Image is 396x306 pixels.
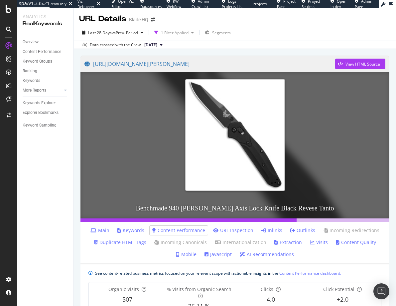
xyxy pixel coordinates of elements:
[23,58,69,65] a: Keyword Groups
[310,239,328,246] a: Visits
[94,239,146,246] a: Duplicate HTML Tags
[112,30,138,36] span: vs Prev. Period
[88,30,112,36] span: Last 28 Days
[176,251,197,258] a: Mobile
[274,239,302,246] a: Extraction
[95,270,341,277] div: See content-related business metrics focused on your relevant scope with actionable insights in the
[213,227,253,234] a: URL Inspection
[161,30,189,36] div: 1 Filter Applied
[23,109,59,116] div: Explorer Bookmarks
[23,13,68,20] div: Analytics
[23,39,39,46] div: Overview
[261,227,282,234] a: Inlinks
[279,270,341,277] a: Content Performance dashboard.
[151,17,155,22] div: arrow-right-arrow-left
[23,77,40,84] div: Keywords
[23,20,68,28] div: RealKeywords
[323,227,379,234] a: Incoming Redirections
[152,27,197,38] button: 1 Filter Applied
[215,239,266,246] a: Internationalization
[79,13,126,25] div: URL Details
[50,1,67,7] div: ReadOnly:
[373,283,389,299] div: Open Intercom Messenger
[290,227,315,234] a: Outlinks
[117,227,144,234] a: Keywords
[23,87,46,94] div: More Reports
[261,286,273,292] span: Clicks
[108,286,139,292] span: Organic Visits
[23,109,69,116] a: Explorer Bookmarks
[23,100,56,107] div: Keywords Explorer
[204,251,232,258] a: Javascript
[23,68,37,75] div: Ranking
[23,48,69,55] a: Content Performance
[253,1,267,12] span: Projects List
[23,87,62,94] a: More Reports
[152,227,205,234] a: Content Performance
[167,286,231,292] span: % Visits from Organic Search
[90,42,142,48] div: Data crossed with the Crawl
[323,286,354,292] span: Click Potential
[144,42,157,48] span: 2025 Jul. 27th
[90,227,109,234] a: Main
[122,295,132,303] span: 507
[154,239,207,246] a: Incoming Canonicals
[79,27,146,38] button: Last 28 DaysvsPrev. Period
[23,77,69,84] a: Keywords
[23,39,69,46] a: Overview
[88,270,381,277] div: info banner
[202,27,233,38] button: Segments
[335,59,385,69] button: View HTML Source
[80,198,389,218] h3: Benchmade 940 [PERSON_NAME] Axis Lock Knife Black Revese Tanto
[142,41,165,49] button: [DATE]
[185,79,285,191] img: Benchmade 940 Osborne Axis Lock Knife Black Revese Tanto
[23,58,52,65] div: Keyword Groups
[336,239,376,246] a: Content Quality
[23,100,69,107] a: Keywords Explorer
[23,122,69,129] a: Keyword Sampling
[23,68,69,75] a: Ranking
[240,251,294,258] a: AI Recommendations
[23,48,61,55] div: Content Performance
[23,122,57,129] div: Keyword Sampling
[345,61,380,67] div: View HTML Source
[212,30,231,36] span: Segments
[267,295,275,303] span: 4.0
[129,16,148,23] div: Blade HQ
[337,295,348,303] span: +2.0
[84,56,335,72] a: [URL][DOMAIN_NAME][PERSON_NAME]
[140,4,162,9] span: Datasources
